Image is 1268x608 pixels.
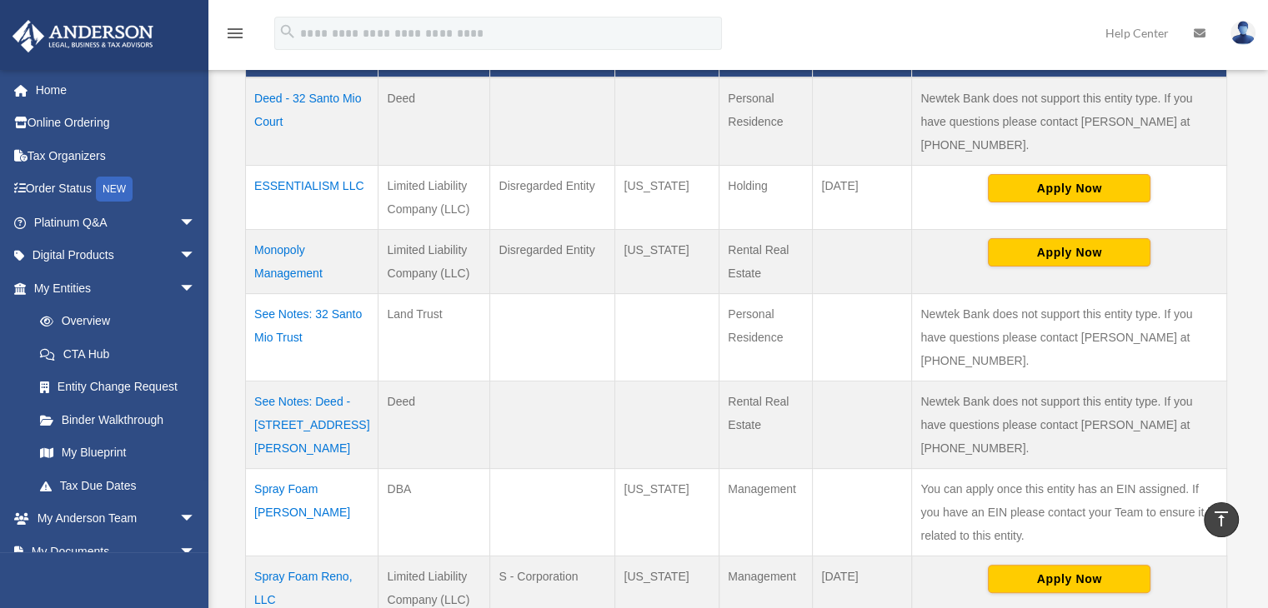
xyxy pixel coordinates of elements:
[246,229,378,293] td: Monopoly Management
[12,535,221,568] a: My Documentsarrow_drop_down
[23,469,213,502] a: Tax Due Dates
[23,337,213,371] a: CTA Hub
[12,206,221,239] a: Platinum Q&Aarrow_drop_down
[912,381,1227,468] td: Newtek Bank does not support this entity type. If you have questions please contact [PERSON_NAME]...
[179,535,213,569] span: arrow_drop_down
[719,468,813,556] td: Management
[813,165,912,229] td: [DATE]
[246,77,378,166] td: Deed - 32 Santo Mio Court
[23,436,213,470] a: My Blueprint
[719,165,813,229] td: Holding
[988,565,1150,593] button: Apply Now
[378,77,490,166] td: Deed
[23,305,204,338] a: Overview
[719,229,813,293] td: Rental Real Estate
[8,20,158,52] img: Anderson Advisors Platinum Portal
[988,174,1150,202] button: Apply Now
[378,468,490,556] td: DBA
[12,139,221,172] a: Tax Organizers
[12,502,221,536] a: My Anderson Teamarrow_drop_down
[912,468,1227,556] td: You can apply once this entity has an EIN assigned. If you have an EIN please contact your Team t...
[912,293,1227,381] td: Newtek Bank does not support this entity type. If you have questions please contact [PERSON_NAME]...
[179,502,213,536] span: arrow_drop_down
[179,206,213,240] span: arrow_drop_down
[615,468,719,556] td: [US_STATE]
[1230,21,1255,45] img: User Pic
[378,165,490,229] td: Limited Liability Company (LLC)
[719,381,813,468] td: Rental Real Estate
[23,403,213,436] a: Binder Walkthrough
[1204,502,1239,537] a: vertical_align_top
[12,107,221,140] a: Online Ordering
[912,77,1227,166] td: Newtek Bank does not support this entity type. If you have questions please contact [PERSON_NAME]...
[615,229,719,293] td: [US_STATE]
[719,77,813,166] td: Personal Residence
[378,229,490,293] td: Limited Liability Company (LLC)
[96,177,133,202] div: NEW
[378,381,490,468] td: Deed
[246,293,378,381] td: See Notes: 32 Santo Mio Trust
[246,381,378,468] td: See Notes: Deed - [STREET_ADDRESS][PERSON_NAME]
[246,165,378,229] td: ESSENTIALISM LLC
[988,238,1150,267] button: Apply Now
[12,239,221,272] a: Digital Productsarrow_drop_down
[12,172,221,207] a: Order StatusNEW
[12,272,213,305] a: My Entitiesarrow_drop_down
[12,73,221,107] a: Home
[179,239,213,273] span: arrow_drop_down
[23,371,213,404] a: Entity Change Request
[1211,509,1231,529] i: vertical_align_top
[225,23,245,43] i: menu
[246,468,378,556] td: Spray Foam [PERSON_NAME]
[615,165,719,229] td: [US_STATE]
[490,229,615,293] td: Disregarded Entity
[225,29,245,43] a: menu
[490,165,615,229] td: Disregarded Entity
[378,293,490,381] td: Land Trust
[719,293,813,381] td: Personal Residence
[278,22,297,41] i: search
[179,272,213,306] span: arrow_drop_down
